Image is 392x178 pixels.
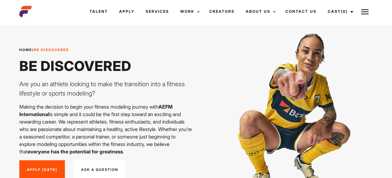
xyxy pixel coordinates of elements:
[19,79,192,98] p: Are you an athlete looking to make the transition into a fitness lifestyle or sports modeling?
[84,3,114,20] a: Talent
[19,104,172,117] strong: AEFM International
[19,5,32,18] img: cropped-aefm-brand-fav-22-square.png
[19,103,192,155] p: Making the decision to begin your fitness modeling journey with is simple and it could be the fir...
[28,148,123,155] strong: everyone has the potential for greatness
[19,48,32,52] a: Home
[34,48,69,52] strong: Be Discovered
[175,3,204,20] a: Work
[322,3,357,20] a: Cast(0)
[280,3,322,20] a: Contact Us
[361,8,369,16] img: Burger icon
[240,3,280,20] a: About Us
[19,58,192,74] h1: Be Discovered
[19,47,69,53] span: /
[341,9,348,14] span: (0)
[114,3,140,20] a: Apply
[204,3,240,20] a: Creators
[140,3,175,20] a: Services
